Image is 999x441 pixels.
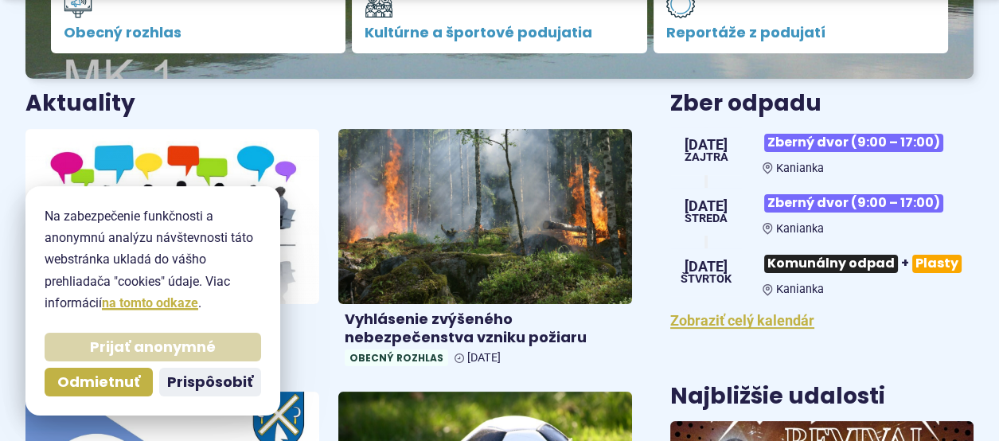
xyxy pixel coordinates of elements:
[776,162,824,175] span: Kanianka
[345,310,626,346] h4: Vyhlásenie zvýšeného nebezpečenstva vzniku požiaru
[912,255,962,273] span: Plasty
[670,312,814,329] a: Zobraziť celý kalendár
[25,129,319,373] a: Pozvánka na zasadnutie OZ dňa [DATE] Kaniansky informátor [DATE]
[776,283,824,296] span: Kanianka
[45,205,261,314] p: Na zabezpečenie funkčnosti a anonymnú analýzu návštevnosti táto webstránka ukladá do vášho prehli...
[45,333,261,361] button: Prijať anonymné
[776,222,824,236] span: Kanianka
[685,199,728,213] span: [DATE]
[764,134,943,152] span: Zberný dvor (9:00 – 17:00)
[764,255,898,273] span: Komunálny odpad
[681,260,732,274] span: [DATE]
[670,248,974,296] a: Komunálny odpad+Plasty Kanianka [DATE] štvrtok
[764,194,943,213] span: Zberný dvor (9:00 – 17:00)
[167,373,253,392] span: Prispôsobiť
[670,127,974,175] a: Zberný dvor (9:00 – 17:00) Kanianka [DATE] Zajtra
[102,295,198,310] a: na tomto odkaze
[57,373,140,392] span: Odmietnuť
[25,92,135,116] h3: Aktuality
[90,338,216,357] span: Prijať anonymné
[467,351,501,365] span: [DATE]
[670,92,974,116] h3: Zber odpadu
[670,384,885,409] h3: Najbližšie udalosti
[763,248,974,279] h3: +
[45,368,153,396] button: Odmietnuť
[159,368,261,396] button: Prispôsobiť
[670,188,974,236] a: Zberný dvor (9:00 – 17:00) Kanianka [DATE] streda
[365,25,634,41] span: Kultúrne a športové podujatia
[64,25,333,41] span: Obecný rozhlas
[685,152,728,163] span: Zajtra
[685,138,728,152] span: [DATE]
[338,129,632,373] a: Vyhlásenie zvýšeného nebezpečenstva vzniku požiaru Obecný rozhlas [DATE]
[685,213,728,224] span: streda
[345,349,448,366] span: Obecný rozhlas
[681,274,732,285] span: štvrtok
[666,25,935,41] span: Reportáže z podujatí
